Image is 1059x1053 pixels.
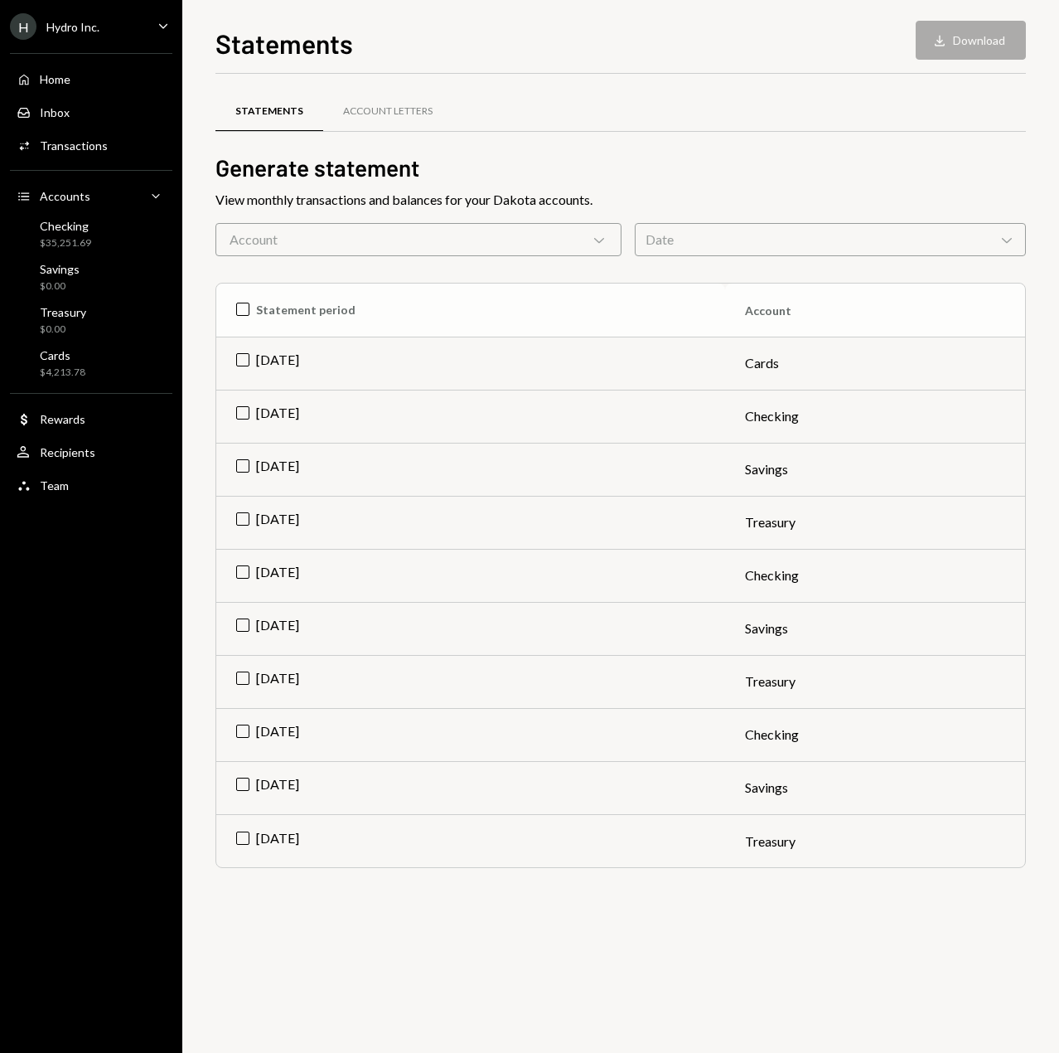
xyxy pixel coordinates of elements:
td: Savings [725,761,1025,814]
div: $0.00 [40,323,86,337]
h1: Statements [215,27,353,60]
div: Statements [235,104,303,119]
div: Account [215,223,621,256]
td: Savings [725,602,1025,655]
a: Account Letters [323,90,452,133]
div: Date [635,223,1026,256]
td: Treasury [725,496,1025,549]
div: Team [40,478,69,493]
td: Cards [725,337,1025,390]
a: Inbox [10,97,172,127]
th: Account [725,284,1025,337]
a: Accounts [10,181,172,211]
td: Treasury [725,814,1025,867]
div: Savings [40,262,80,276]
div: Transactions [40,138,108,153]
div: Home [40,72,70,86]
a: Statements [215,90,323,133]
td: Treasury [725,655,1025,708]
div: H [10,13,36,40]
div: View monthly transactions and balances for your Dakota accounts. [215,190,1026,210]
div: Checking [40,219,91,233]
div: Treasury [40,305,86,319]
div: Accounts [40,189,90,203]
td: Checking [725,549,1025,602]
div: Cards [40,348,85,362]
a: Rewards [10,404,172,434]
a: Cards$4,213.78 [10,343,172,383]
a: Treasury$0.00 [10,300,172,340]
a: Recipients [10,437,172,467]
div: Recipients [40,445,95,459]
div: Account Letters [343,104,433,119]
h2: Generate statement [215,152,1026,184]
td: Checking [725,390,1025,443]
a: Transactions [10,130,172,160]
div: $0.00 [40,279,80,294]
div: Hydro Inc. [46,20,99,34]
a: Savings$0.00 [10,257,172,297]
div: $4,213.78 [40,366,85,380]
div: Inbox [40,105,70,119]
a: Team [10,470,172,500]
td: Savings [725,443,1025,496]
div: $35,251.69 [40,236,91,250]
a: Checking$35,251.69 [10,214,172,254]
a: Home [10,64,172,94]
td: Checking [725,708,1025,761]
div: Rewards [40,412,85,426]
